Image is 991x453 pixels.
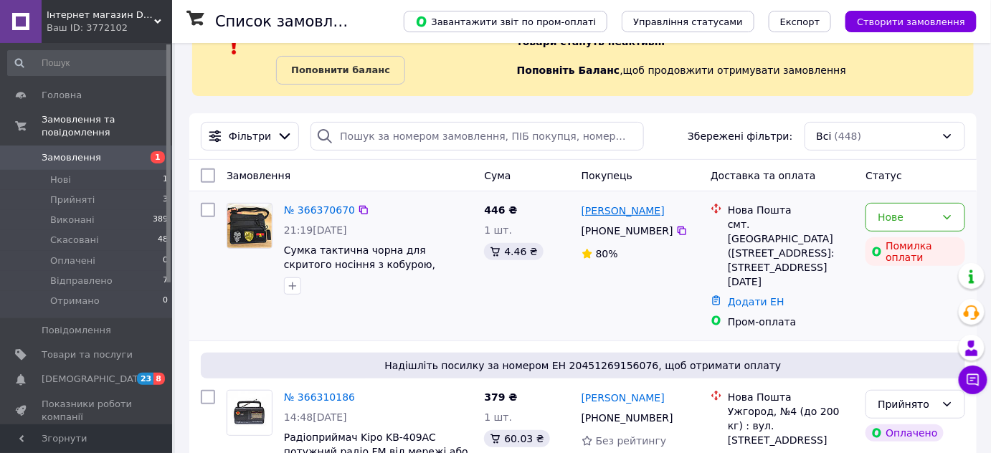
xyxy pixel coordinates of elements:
[284,204,355,216] a: № 366370670
[582,391,665,405] a: [PERSON_NAME]
[817,129,832,143] span: Всі
[959,366,987,394] button: Чат з покупцем
[845,11,977,32] button: Створити замовлення
[163,194,168,206] span: 3
[579,221,676,241] div: [PHONE_NUMBER]
[276,56,405,85] a: Поповнити баланс
[42,151,101,164] span: Замовлення
[153,373,165,385] span: 8
[404,11,607,32] button: Завантажити звіт по пром-оплаті
[857,16,965,27] span: Створити замовлення
[688,129,792,143] span: Збережені фільтри:
[484,430,549,447] div: 60.03 ₴
[50,295,100,307] span: Отримано
[227,170,290,181] span: Замовлення
[711,170,816,181] span: Доставка та оплата
[163,275,168,287] span: 7
[596,435,667,447] span: Без рейтингу
[50,254,95,267] span: Оплачені
[582,204,665,218] a: [PERSON_NAME]
[224,35,245,57] img: :exclamation:
[622,11,754,32] button: Управління статусами
[579,408,676,428] div: [PHONE_NUMBER]
[50,173,71,186] span: Нові
[42,348,133,361] span: Товари та послуги
[227,391,272,435] img: Фото товару
[484,411,512,423] span: 1 шт.
[728,390,854,404] div: Нова Пошта
[227,204,272,248] img: Фото товару
[215,13,361,30] h1: Список замовлень
[484,224,512,236] span: 1 шт.
[728,203,854,217] div: Нова Пошта
[484,170,511,181] span: Cума
[42,89,82,102] span: Головна
[769,11,832,32] button: Експорт
[284,244,456,285] a: Сумка тактична чорна для скритого носіння з кобурою, чоловічий месенджер з кордури
[207,358,959,373] span: Надішліть посилку за номером ЕН 20451269156076, щоб отримати оплату
[284,411,347,423] span: 14:48[DATE]
[227,203,272,249] a: Фото товару
[728,315,854,329] div: Пром-оплата
[780,16,820,27] span: Експорт
[484,243,543,260] div: 4.46 ₴
[831,15,977,27] a: Створити замовлення
[47,22,172,34] div: Ваш ID: 3772102
[728,217,854,289] div: смт. [GEOGRAPHIC_DATA] ([STREET_ADDRESS]: [STREET_ADDRESS][DATE]
[633,16,743,27] span: Управління статусами
[596,248,618,259] span: 80%
[866,237,965,266] div: Помилка оплати
[878,209,936,225] div: Нове
[42,324,111,337] span: Повідомлення
[484,391,517,403] span: 379 ₴
[42,373,148,386] span: [DEMOGRAPHIC_DATA]
[728,404,854,447] div: Ужгород, №4 (до 200 кг) : вул. [STREET_ADDRESS]
[878,396,936,412] div: Прийнято
[835,130,862,142] span: (448)
[291,65,390,75] b: Поповнити баланс
[728,296,784,307] a: Додати ЕН
[163,254,168,267] span: 0
[50,275,113,287] span: Відправлено
[517,65,620,76] b: Поповніть Баланс
[7,50,169,76] input: Пошук
[151,151,165,163] span: 1
[284,391,355,403] a: № 366310186
[50,234,99,247] span: Скасовані
[866,424,943,442] div: Оплачено
[153,214,168,226] span: 389
[137,373,153,385] span: 23
[163,295,168,307] span: 0
[415,15,596,28] span: Завантажити звіт по пром-оплаті
[47,9,154,22] span: Інтернет магазин DeVo - різноманітні товари по доступній ціні.
[229,129,271,143] span: Фільтри
[163,173,168,186] span: 1
[42,398,133,424] span: Показники роботи компанії
[50,194,95,206] span: Прийняті
[517,7,974,85] div: , щоб продовжити отримувати замовлення
[484,204,517,216] span: 446 ₴
[866,170,902,181] span: Статус
[284,224,347,236] span: 21:19[DATE]
[582,170,632,181] span: Покупець
[50,214,95,226] span: Виконані
[42,113,172,139] span: Замовлення та повідомлення
[158,234,168,247] span: 48
[227,390,272,436] a: Фото товару
[310,122,644,151] input: Пошук за номером замовлення, ПІБ покупця, номером телефону, Email, номером накладної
